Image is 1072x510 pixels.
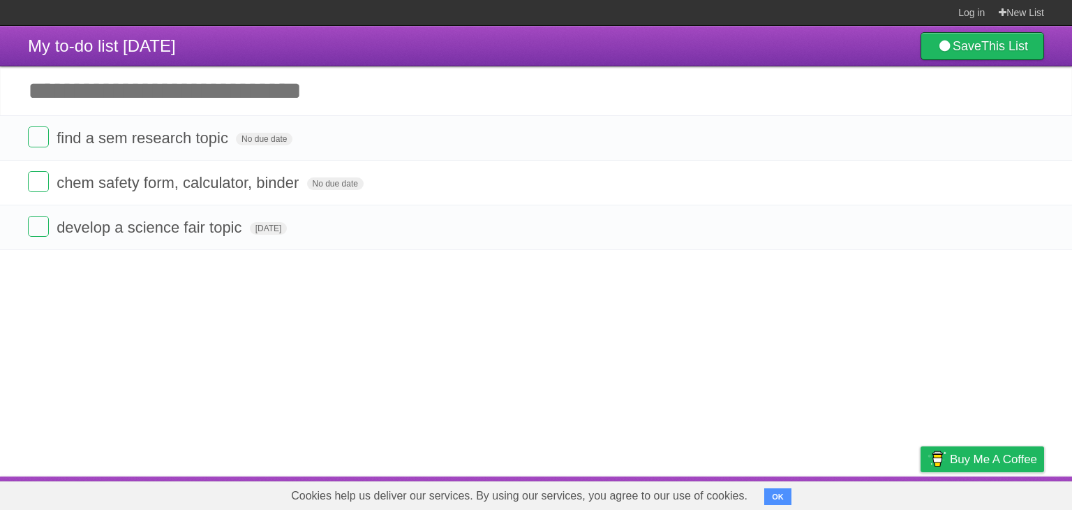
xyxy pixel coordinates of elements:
label: Done [28,216,49,237]
span: No due date [236,133,292,145]
span: Cookies help us deliver our services. By using our services, you agree to our use of cookies. [277,482,761,510]
a: About [735,480,764,507]
a: Buy me a coffee [921,446,1044,472]
a: Terms [855,480,886,507]
a: Suggest a feature [956,480,1044,507]
a: SaveThis List [921,32,1044,60]
span: My to-do list [DATE] [28,36,176,55]
b: This List [981,39,1028,53]
label: Done [28,171,49,192]
span: [DATE] [250,222,288,235]
span: find a sem research topic [57,129,232,147]
img: Buy me a coffee [928,447,946,471]
span: chem safety form, calculator, binder [57,174,302,191]
span: Buy me a coffee [950,447,1037,472]
span: develop a science fair topic [57,219,245,236]
a: Developers [781,480,837,507]
a: Privacy [902,480,939,507]
label: Done [28,126,49,147]
span: No due date [307,177,364,190]
button: OK [764,488,791,505]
